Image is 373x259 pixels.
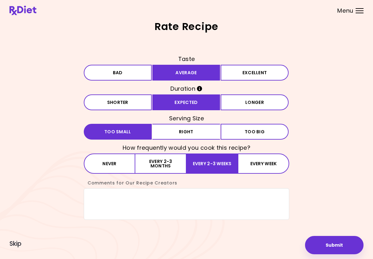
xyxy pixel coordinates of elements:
[152,124,220,140] button: Right
[84,113,289,123] h3: Serving Size
[9,240,21,247] button: Skip
[84,180,177,186] label: Comments for Our Recipe Creators
[135,154,186,174] button: Every 2-3 months
[84,124,152,140] button: Too small
[104,129,131,134] span: Too small
[221,94,289,110] button: Longer
[221,65,289,81] button: Excellent
[84,84,289,94] h3: Duration
[9,21,364,32] h2: Rate Recipe
[84,65,152,81] button: Bad
[152,65,220,81] button: Average
[221,124,289,140] button: Too big
[337,8,353,14] span: Menu
[245,129,265,134] span: Too big
[238,154,289,174] button: Every week
[186,154,238,174] button: Every 2-3 weeks
[9,6,36,15] img: RxDiet
[152,94,220,110] button: Expected
[84,94,152,110] button: Shorter
[84,154,135,174] button: Never
[305,236,364,254] button: Submit
[197,86,202,91] i: Info
[84,54,289,64] h3: Taste
[84,143,289,153] h3: How frequently would you cook this recipe?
